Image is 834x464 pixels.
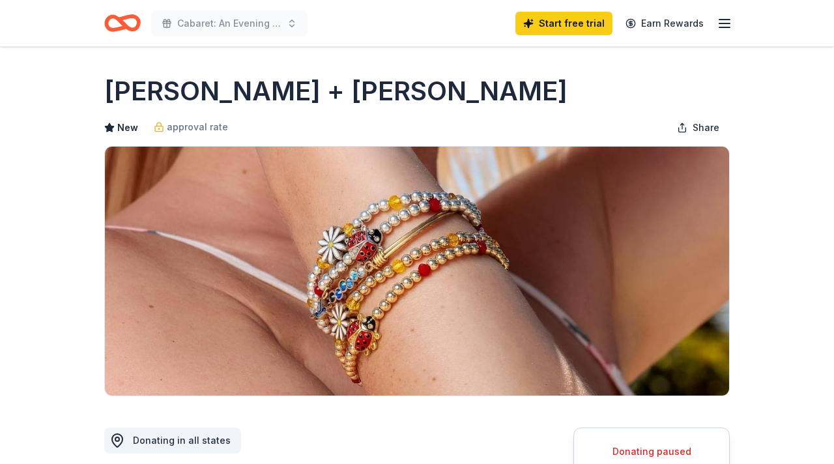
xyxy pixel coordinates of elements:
[105,147,729,396] img: Image for Luca + Danni
[151,10,308,36] button: Cabaret: An Evening of Broadway
[167,119,228,135] span: approval rate
[117,120,138,136] span: New
[104,73,568,109] h1: [PERSON_NAME] + [PERSON_NAME]
[154,119,228,135] a: approval rate
[618,12,712,35] a: Earn Rewards
[590,444,713,459] div: Donating paused
[693,120,719,136] span: Share
[667,115,730,141] button: Share
[133,435,231,446] span: Donating in all states
[104,8,141,38] a: Home
[177,16,281,31] span: Cabaret: An Evening of Broadway
[515,12,612,35] a: Start free trial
